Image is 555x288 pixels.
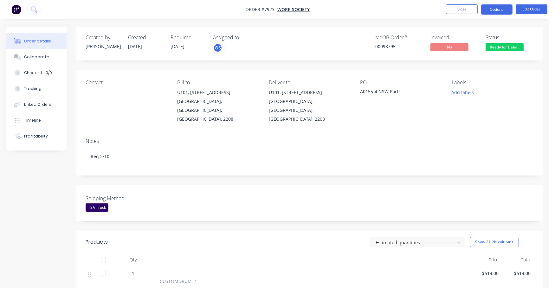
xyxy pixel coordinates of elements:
button: Order details [6,33,67,49]
button: Add labels [448,88,477,97]
div: Tracking [24,86,42,92]
button: Ready for Deliv... [486,43,524,53]
span: $514.00 [504,270,531,277]
button: GS [213,43,223,53]
div: U101, [STREET_ADDRESS] [177,88,259,97]
span: Ready for Deliv... [486,43,524,51]
button: Options [481,4,513,15]
div: Linked Orders [24,102,51,107]
div: Invoiced [430,35,478,41]
button: Show / Hide columns [470,237,519,247]
div: Timeline [24,118,41,123]
div: U101, [STREET_ADDRESS][GEOGRAPHIC_DATA], [GEOGRAPHIC_DATA], [GEOGRAPHIC_DATA], 2208 [177,88,259,124]
div: [PERSON_NAME] [86,43,120,50]
div: Status [486,35,533,41]
button: Checklists 0/0 [6,65,67,81]
div: Required [171,35,205,41]
div: [GEOGRAPHIC_DATA], [GEOGRAPHIC_DATA], [GEOGRAPHIC_DATA], 2208 [177,97,259,124]
div: Created [128,35,163,41]
div: [GEOGRAPHIC_DATA], [GEOGRAPHIC_DATA], [GEOGRAPHIC_DATA], 2208 [269,97,350,124]
div: Checklists 0/0 [24,70,52,76]
div: U101, [STREET_ADDRESS] [269,88,350,97]
button: Tracking [6,81,67,97]
div: Notes [86,138,533,144]
button: Collaborate [6,49,67,65]
div: Bill to [177,80,259,86]
div: PO [360,80,442,86]
div: Req 2/10 [86,147,533,166]
div: Profitability [24,133,48,139]
span: - [155,270,156,276]
button: Edit Order [516,4,547,14]
div: Products [86,238,108,246]
span: 1 [132,270,134,277]
a: Work Society [277,7,310,13]
div: Qty [114,253,152,266]
div: Total [501,253,533,266]
span: CUSTOMDRUM-2 [160,278,196,285]
div: U101, [STREET_ADDRESS][GEOGRAPHIC_DATA], [GEOGRAPHIC_DATA], [GEOGRAPHIC_DATA], 2208 [269,88,350,124]
img: Factory [11,5,21,14]
span: $514.00 [472,270,499,277]
div: Assigned to [213,35,276,41]
div: 00098795 [375,43,423,50]
div: Contact [86,80,167,86]
div: Price [469,253,501,266]
button: Profitability [6,128,67,144]
div: Deliver to [269,80,350,86]
button: Timeline [6,112,67,128]
div: Labels [452,80,533,86]
div: TSA Truck [86,203,108,212]
span: Order #7923 - [245,7,277,13]
span: [DATE] [171,43,184,49]
span: No [430,43,468,51]
span: [DATE] [128,43,142,49]
label: Shipping Method [86,195,165,202]
button: Linked Orders [6,97,67,112]
div: MYOB Order # [375,35,423,41]
button: Close [446,4,478,14]
div: Created by [86,35,120,41]
div: Order details [24,38,51,44]
div: Collaborate [24,54,49,60]
div: A0155-4 NSW Ports [360,88,439,97]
